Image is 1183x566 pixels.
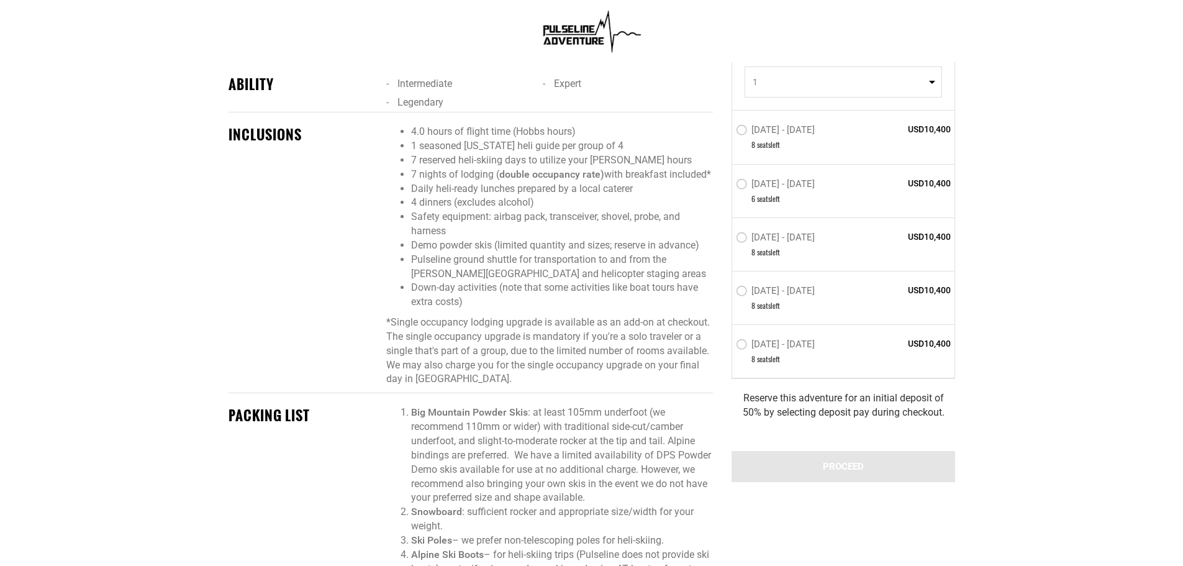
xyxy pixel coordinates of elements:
[732,378,955,432] div: Reserve this adventure for an initial deposit of 50% by selecting deposit pay during checkout.
[736,125,818,140] label: [DATE] - [DATE]
[861,337,951,350] span: USD10,400
[751,140,755,150] span: 8
[411,196,712,210] li: 4 dinners (excludes alcohol)
[411,253,712,281] li: Pulseline ground shuttle for transportation to and from the [PERSON_NAME][GEOGRAPHIC_DATA] and he...
[757,300,780,311] span: seat left
[745,67,942,98] button: 1
[751,193,755,204] span: 6
[411,406,528,418] strong: Big Mountain Powder Skis
[499,168,604,180] strong: double occupancy rate)
[768,354,771,364] span: s
[411,534,452,546] strong: Ski Poles
[229,406,378,425] div: PACKING LIST
[411,139,712,153] li: 1 seasoned [US_STATE] heli guide per group of 4
[768,193,771,204] span: s
[768,247,771,257] span: s
[861,231,951,243] span: USD10,400
[861,284,951,296] span: USD10,400
[861,177,951,189] span: USD10,400
[538,6,645,56] img: 1638909355.png
[757,140,780,150] span: seat left
[411,182,712,196] li: Daily heli-ready lunches prepared by a local caterer
[753,76,926,89] span: 1
[861,124,951,136] span: USD10,400
[411,281,712,309] li: Down-day activities (note that some activities like boat tours have extra costs)
[411,153,712,168] li: 7 reserved heli-skiing days to utilize your [PERSON_NAME] hours
[736,339,818,354] label: [DATE] - [DATE]
[411,406,712,505] li: : at least 105mm underfoot (we recommend 110mm or wider) with traditional side-cut/camber underfo...
[768,140,771,150] span: s
[757,193,780,204] span: seat left
[411,239,712,253] li: Demo powder skis (limited quantity and sizes; reserve in advance)
[736,178,818,193] label: [DATE] - [DATE]
[411,505,712,534] li: : sufficient rocker and appropriate size/width for your weight.
[554,78,581,89] span: Expert
[411,534,712,548] li: – we prefer non-telescoping poles for heli-skiing.
[768,300,771,311] span: s
[397,96,443,108] span: Legendary
[751,247,755,257] span: 8
[757,354,780,364] span: seat left
[411,168,712,182] li: 7 nights of lodging ( with breakfast included*
[229,75,378,94] div: ABILITY
[736,232,818,247] label: [DATE] - [DATE]
[736,285,818,300] label: [DATE] - [DATE]
[751,300,755,311] span: 8
[411,125,712,139] li: 4.0 hours of flight time (Hobbs hours)
[229,125,378,144] div: INCLUSIONS
[411,549,484,560] strong: Alpine Ski Boots
[386,316,712,386] p: *Single occupancy lodging upgrade is available as an add-on at checkout. The single occupancy upg...
[397,78,452,89] span: Intermediate
[757,247,780,257] span: seat left
[411,506,462,518] strong: Snowboard
[411,210,712,239] li: Safety equipment: airbag pack, transceiver, shovel, probe, and harness
[751,354,755,364] span: 8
